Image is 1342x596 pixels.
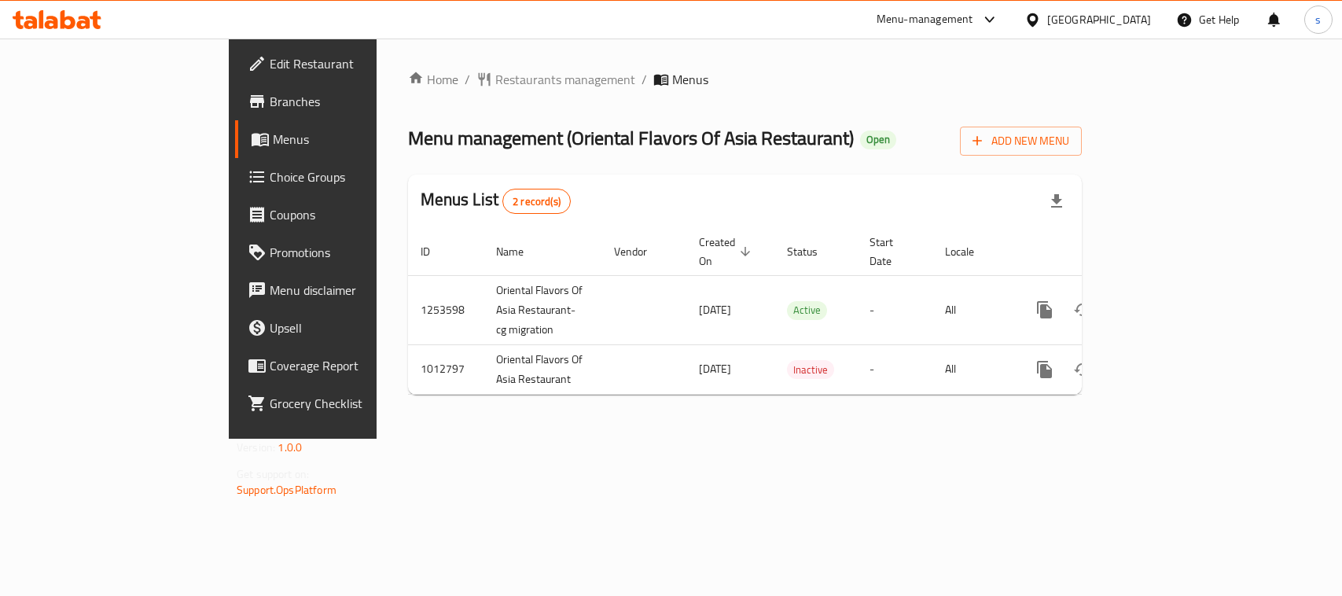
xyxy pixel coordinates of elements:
[1047,11,1151,28] div: [GEOGRAPHIC_DATA]
[860,133,896,146] span: Open
[235,347,453,384] a: Coverage Report
[495,70,635,89] span: Restaurants management
[421,188,571,214] h2: Menus List
[235,158,453,196] a: Choice Groups
[857,344,932,394] td: -
[465,70,470,89] li: /
[870,233,914,270] span: Start Date
[787,301,827,320] div: Active
[235,196,453,234] a: Coupons
[235,384,453,422] a: Grocery Checklist
[421,242,450,261] span: ID
[270,318,440,337] span: Upsell
[235,45,453,83] a: Edit Restaurant
[945,242,995,261] span: Locale
[237,480,336,500] a: Support.OpsPlatform
[270,92,440,111] span: Branches
[877,10,973,29] div: Menu-management
[408,70,1082,89] nav: breadcrumb
[642,70,647,89] li: /
[614,242,667,261] span: Vendor
[699,233,756,270] span: Created On
[270,205,440,224] span: Coupons
[235,271,453,309] a: Menu disclaimer
[237,437,275,458] span: Version:
[1013,228,1189,276] th: Actions
[1026,291,1064,329] button: more
[672,70,708,89] span: Menus
[270,281,440,300] span: Menu disclaimer
[496,242,544,261] span: Name
[787,361,834,379] span: Inactive
[235,309,453,347] a: Upsell
[932,344,1013,394] td: All
[503,194,570,209] span: 2 record(s)
[787,360,834,379] div: Inactive
[270,54,440,73] span: Edit Restaurant
[278,437,302,458] span: 1.0.0
[932,275,1013,344] td: All
[1064,291,1101,329] button: Change Status
[235,83,453,120] a: Branches
[483,275,601,344] td: Oriental Flavors Of Asia Restaurant-cg migration
[1038,182,1075,220] div: Export file
[483,344,601,394] td: Oriental Flavors Of Asia Restaurant
[960,127,1082,156] button: Add New Menu
[270,243,440,262] span: Promotions
[408,120,854,156] span: Menu management ( Oriental Flavors Of Asia Restaurant )
[860,131,896,149] div: Open
[787,242,838,261] span: Status
[270,394,440,413] span: Grocery Checklist
[270,167,440,186] span: Choice Groups
[787,301,827,319] span: Active
[408,228,1189,395] table: enhanced table
[699,359,731,379] span: [DATE]
[237,464,309,484] span: Get support on:
[235,234,453,271] a: Promotions
[1315,11,1321,28] span: s
[1064,351,1101,388] button: Change Status
[273,130,440,149] span: Menus
[857,275,932,344] td: -
[972,131,1069,151] span: Add New Menu
[1026,351,1064,388] button: more
[699,300,731,320] span: [DATE]
[235,120,453,158] a: Menus
[476,70,635,89] a: Restaurants management
[270,356,440,375] span: Coverage Report
[502,189,571,214] div: Total records count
